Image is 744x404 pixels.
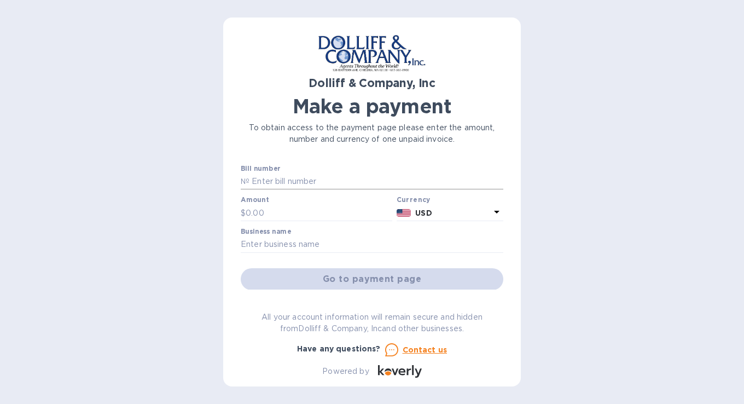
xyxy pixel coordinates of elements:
[403,345,447,354] u: Contact us
[241,228,291,235] label: Business name
[241,311,503,334] p: All your account information will remain secure and hidden from Dolliff & Company, Inc and other ...
[397,209,411,217] img: USD
[322,366,369,377] p: Powered by
[397,195,431,204] b: Currency
[297,344,381,353] b: Have any questions?
[241,95,503,118] h1: Make a payment
[415,209,432,217] b: USD
[241,207,246,219] p: $
[241,197,269,204] label: Amount
[309,76,435,90] b: Dolliff & Company, Inc
[241,176,249,187] p: №
[241,236,503,253] input: Enter business name
[241,165,280,172] label: Bill number
[249,174,503,190] input: Enter bill number
[246,205,392,221] input: 0.00
[241,122,503,145] p: To obtain access to the payment page please enter the amount, number and currency of one unpaid i...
